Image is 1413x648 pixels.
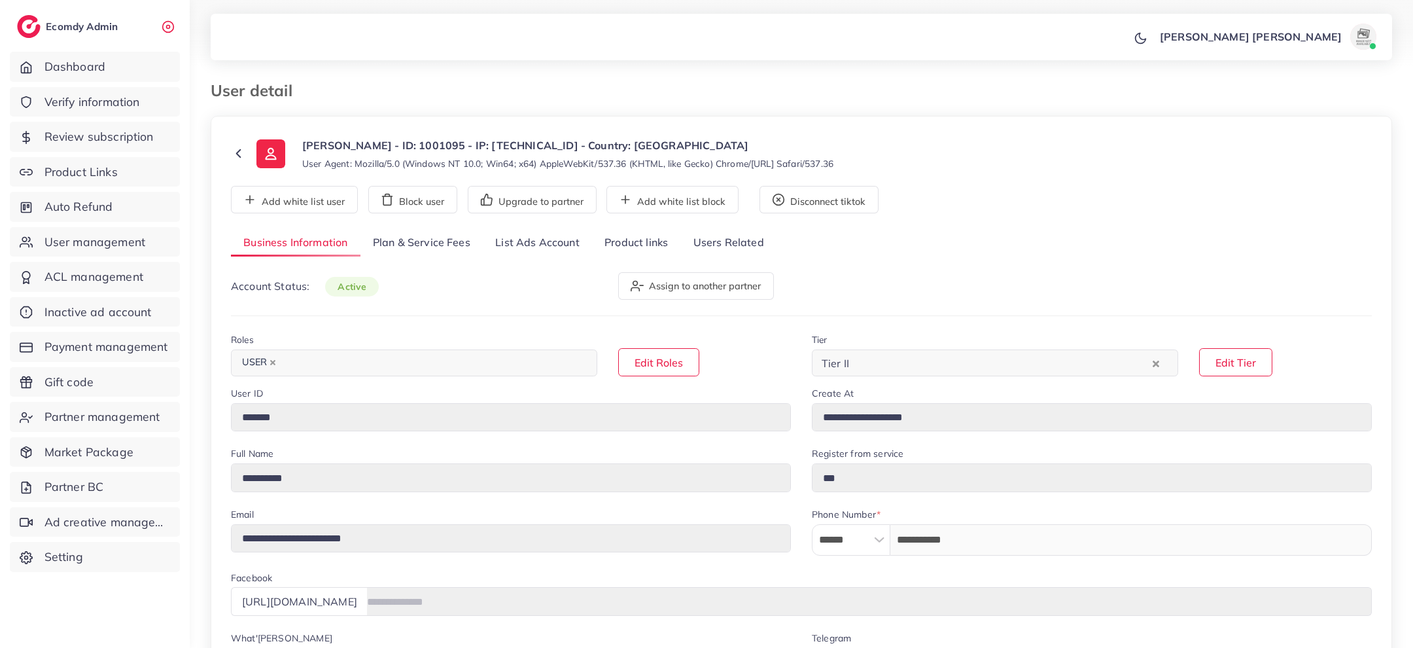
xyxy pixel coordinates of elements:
span: Dashboard [44,58,105,75]
img: avatar [1350,24,1376,50]
a: Setting [10,542,180,572]
a: Payment management [10,332,180,362]
span: Partner management [44,408,160,425]
span: Auto Refund [44,198,113,215]
span: Gift code [44,374,94,391]
a: [PERSON_NAME] [PERSON_NAME]avatar [1153,24,1382,50]
div: Search for option [231,350,597,376]
span: Inactive ad account [44,304,152,321]
a: Product Links [10,157,180,187]
span: User management [44,234,145,251]
span: Market Package [44,444,133,461]
span: Payment management [44,338,168,355]
a: Dashboard [10,52,180,82]
a: Review subscription [10,122,180,152]
a: logoEcomdy Admin [17,15,121,38]
span: Setting [44,549,83,566]
input: Search for option [283,353,580,373]
a: Verify information [10,87,180,117]
a: Partner BC [10,472,180,502]
span: Verify information [44,94,140,111]
a: User management [10,227,180,257]
span: ACL management [44,268,143,285]
a: Auto Refund [10,192,180,222]
a: Ad creative management [10,507,180,537]
span: Ad creative management [44,514,170,531]
div: Search for option [812,350,1178,376]
p: [PERSON_NAME] [PERSON_NAME] [1160,29,1342,45]
a: Market Package [10,437,180,467]
span: Product Links [44,164,118,181]
input: Search for option [853,353,1149,373]
a: Partner management [10,402,180,432]
a: Gift code [10,367,180,397]
a: ACL management [10,262,180,292]
img: logo [17,15,41,38]
a: Inactive ad account [10,297,180,327]
span: Partner BC [44,478,104,495]
span: Review subscription [44,128,154,145]
h2: Ecomdy Admin [46,20,121,33]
